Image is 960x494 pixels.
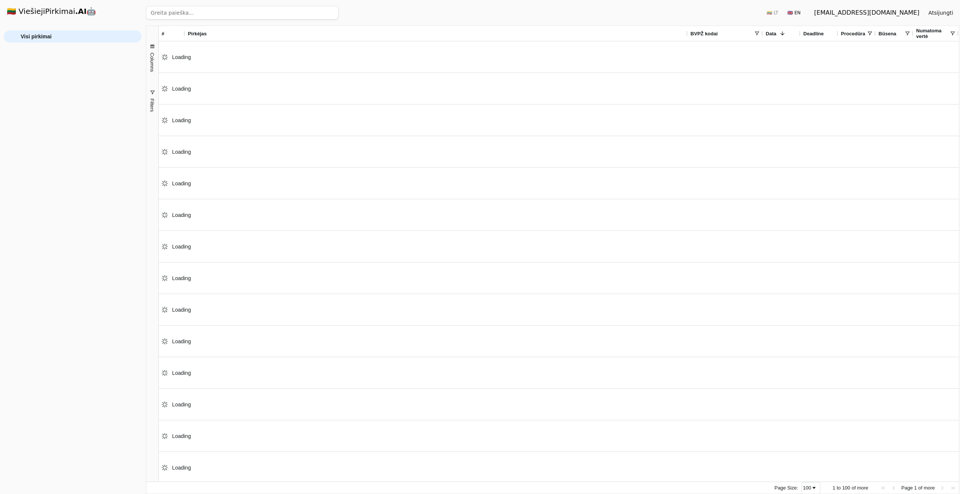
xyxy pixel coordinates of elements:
button: Atsijungti [922,6,959,20]
div: Next Page [939,485,945,491]
span: 1 [914,485,917,491]
span: more [924,485,935,491]
div: 100 [803,485,811,491]
span: Loading [172,275,191,281]
span: Loading [172,465,191,471]
span: 100 [842,485,851,491]
div: Page Size [801,482,821,494]
button: 🇬🇧 EN [783,7,805,19]
input: Greita paieška... [146,6,339,20]
span: Numatoma vertė [916,28,949,39]
div: First Page [880,485,886,491]
span: Loading [172,86,191,92]
span: Loading [172,402,191,408]
span: Procedūra [841,31,865,36]
div: Page Size: [775,485,798,491]
span: Loading [172,149,191,155]
div: Previous Page [891,485,897,491]
span: to [837,485,841,491]
span: # [162,31,164,36]
span: more [857,485,868,491]
span: of [852,485,856,491]
span: Visi pirkimai [21,31,52,42]
span: Page [901,485,913,491]
span: BVPŽ kodai [691,31,718,36]
strong: .AI [75,7,87,16]
span: Deadline [804,31,824,36]
span: Loading [172,370,191,376]
span: Loading [172,244,191,250]
div: Last Page [950,485,956,491]
span: Loading [172,433,191,439]
span: Loading [172,307,191,313]
span: Columns [149,53,155,72]
span: Data [766,31,776,36]
span: Filters [149,98,155,112]
span: Loading [172,212,191,218]
span: Loading [172,338,191,344]
span: Loading [172,117,191,123]
span: Būsena [879,31,896,36]
span: of [918,485,922,491]
span: 1 [832,485,835,491]
span: Pirkėjas [188,31,207,36]
div: [EMAIL_ADDRESS][DOMAIN_NAME] [814,8,919,17]
span: Loading [172,54,191,60]
span: Loading [172,180,191,186]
